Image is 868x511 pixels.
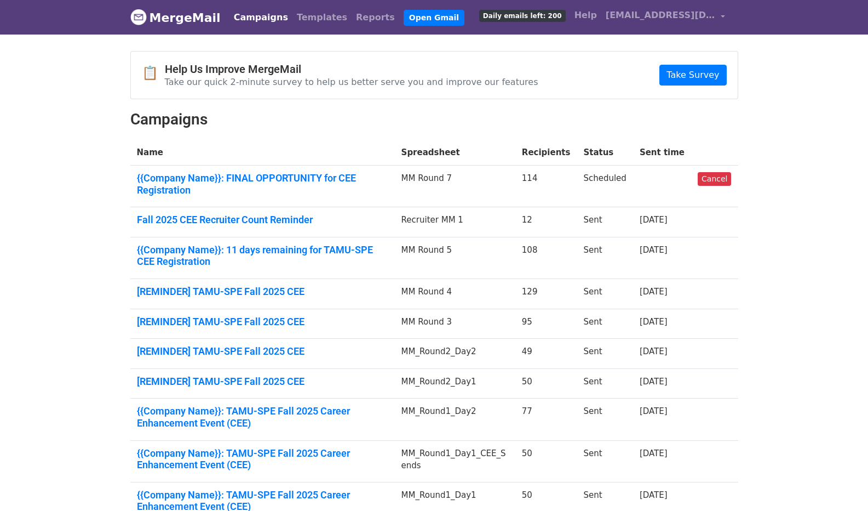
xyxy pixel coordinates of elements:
td: 108 [515,237,577,279]
a: [DATE] [640,215,668,225]
td: MM_Round2_Day1 [395,368,515,399]
a: {{Company Name}}: TAMU-SPE Fall 2025 Career Enhancement Event (CEE) [137,447,388,471]
a: Open Gmail [404,10,464,26]
td: MM_Round1_Day1_CEE_Sends [395,440,515,482]
td: 114 [515,166,577,207]
td: Scheduled [577,166,633,207]
a: Campaigns [229,7,292,29]
a: [REMINDER] TAMU-SPE Fall 2025 CEE [137,286,388,298]
td: MM Round 5 [395,237,515,279]
td: MM_Round2_Day2 [395,339,515,369]
td: Sent [577,309,633,339]
a: [DATE] [640,287,668,297]
th: Status [577,140,633,166]
a: Reports [352,7,399,29]
a: Fall 2025 CEE Recruiter Count Reminder [137,214,388,226]
th: Name [130,140,395,166]
a: [DATE] [640,377,668,387]
td: MM Round 7 [395,166,515,207]
th: Recipients [515,140,577,166]
a: {{Company Name}}: TAMU-SPE Fall 2025 Career Enhancement Event (CEE) [137,405,388,429]
td: Recruiter MM 1 [395,207,515,237]
span: [EMAIL_ADDRESS][DOMAIN_NAME] [606,9,715,22]
th: Sent time [633,140,691,166]
a: [EMAIL_ADDRESS][DOMAIN_NAME] [601,4,729,30]
a: [DATE] [640,406,668,416]
a: [DATE] [640,347,668,356]
td: 50 [515,368,577,399]
a: [REMINDER] TAMU-SPE Fall 2025 CEE [137,345,388,357]
a: [REMINDER] TAMU-SPE Fall 2025 CEE [137,316,388,328]
td: 50 [515,440,577,482]
td: 49 [515,339,577,369]
td: 12 [515,207,577,237]
span: 📋 [142,65,165,81]
a: MergeMail [130,6,221,29]
td: 77 [515,399,577,440]
a: Cancel [698,172,731,186]
a: Help [570,4,601,26]
td: Sent [577,339,633,369]
a: Take Survey [659,65,726,86]
td: MM Round 4 [395,279,515,309]
a: [DATE] [640,490,668,500]
td: Sent [577,279,633,309]
span: Daily emails left: 200 [479,10,566,22]
h4: Help Us Improve MergeMail [165,63,538,76]
th: Spreadsheet [395,140,515,166]
a: [REMINDER] TAMU-SPE Fall 2025 CEE [137,376,388,388]
td: Sent [577,207,633,237]
td: Sent [577,399,633,440]
td: MM_Round1_Day2 [395,399,515,440]
a: Daily emails left: 200 [475,4,570,26]
td: Sent [577,237,633,279]
img: MergeMail logo [130,9,147,25]
p: Take our quick 2-minute survey to help us better serve you and improve our features [165,76,538,88]
a: {{Company Name}}: 11 days remaining for TAMU-SPE CEE Registration [137,244,388,268]
a: [DATE] [640,448,668,458]
h2: Campaigns [130,110,738,129]
td: Sent [577,368,633,399]
a: [DATE] [640,317,668,327]
td: 95 [515,309,577,339]
td: MM Round 3 [395,309,515,339]
a: Templates [292,7,352,29]
td: 129 [515,279,577,309]
a: [DATE] [640,245,668,255]
td: Sent [577,440,633,482]
a: {{Company Name}}: FINAL OPPORTUNITY for CEE Registration [137,172,388,196]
